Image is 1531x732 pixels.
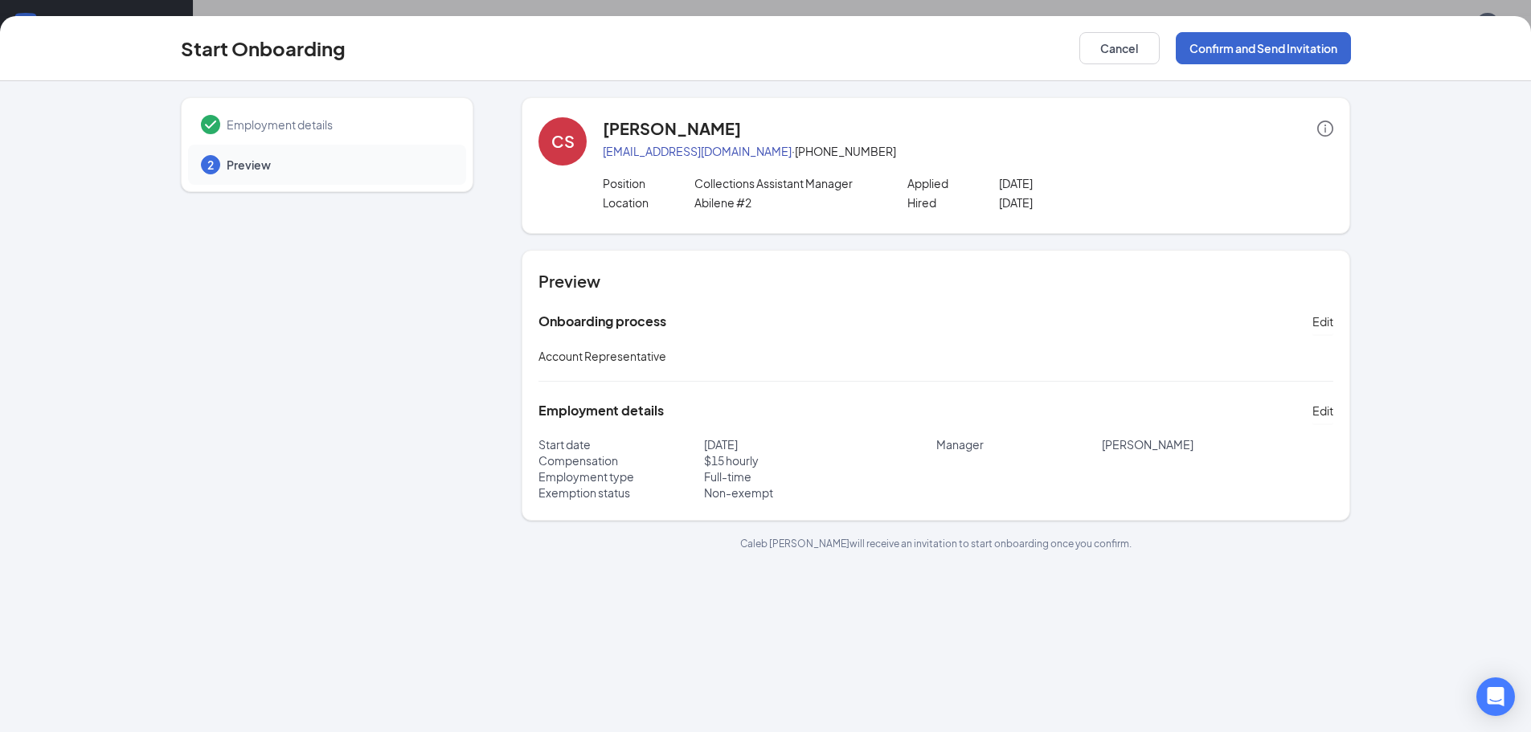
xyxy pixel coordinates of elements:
[1476,677,1515,716] div: Open Intercom Messenger
[538,349,666,363] span: Account Representative
[907,175,999,191] p: Applied
[704,485,936,501] p: Non-exempt
[227,117,450,133] span: Employment details
[603,117,741,140] h4: [PERSON_NAME]
[999,194,1181,211] p: [DATE]
[694,175,877,191] p: Collections Assistant Manager
[538,468,704,485] p: Employment type
[551,130,575,153] div: CS
[999,175,1181,191] p: [DATE]
[538,313,666,330] h5: Onboarding process
[1176,32,1351,64] button: Confirm and Send Invitation
[704,452,936,468] p: $ 15 hourly
[181,35,346,62] h3: Start Onboarding
[704,436,936,452] p: [DATE]
[694,194,877,211] p: Abilene #2
[603,143,1333,159] p: · [PHONE_NUMBER]
[603,175,694,191] p: Position
[538,452,704,468] p: Compensation
[522,537,1350,550] p: Caleb [PERSON_NAME] will receive an invitation to start onboarding once you confirm.
[1317,121,1333,137] span: info-circle
[1312,403,1333,419] span: Edit
[207,157,214,173] span: 2
[936,436,1102,452] p: Manager
[201,115,220,134] svg: Checkmark
[1102,436,1334,452] p: [PERSON_NAME]
[227,157,450,173] span: Preview
[704,468,936,485] p: Full-time
[603,194,694,211] p: Location
[538,270,1333,292] h4: Preview
[1312,313,1333,329] span: Edit
[1079,32,1160,64] button: Cancel
[538,436,704,452] p: Start date
[1312,398,1333,423] button: Edit
[538,402,664,419] h5: Employment details
[603,144,792,158] a: [EMAIL_ADDRESS][DOMAIN_NAME]
[1312,309,1333,334] button: Edit
[907,194,999,211] p: Hired
[538,485,704,501] p: Exemption status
